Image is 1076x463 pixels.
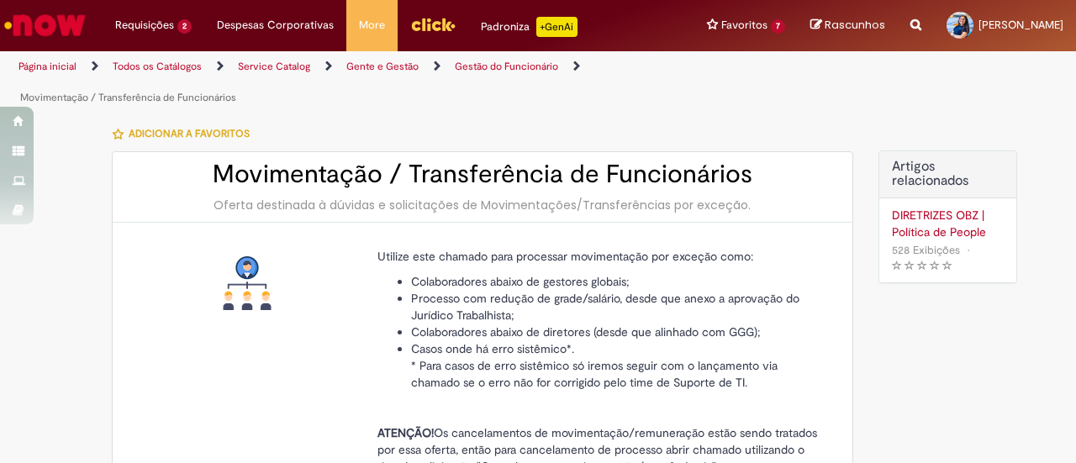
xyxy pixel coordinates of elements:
[18,60,76,73] a: Página inicial
[217,17,334,34] span: Despesas Corporativas
[892,243,960,257] span: 528 Exibições
[377,425,434,440] strong: ATENÇÃO!
[892,207,1004,240] a: DIRETRIZES OBZ | Política de People
[129,197,836,213] div: Oferta destinada à dúvidas e solicitações de Movimentações/Transferências por exceção.
[771,19,785,34] span: 7
[13,51,704,113] ul: Trilhas de página
[20,91,236,104] a: Movimentação / Transferência de Funcionários
[129,160,836,188] h2: Movimentação / Transferência de Funcionários
[410,12,456,37] img: click_logo_yellow_360x200.png
[238,60,310,73] a: Service Catalog
[377,249,753,264] span: Utilize este chamado para processar movimentação por exceção como:
[411,291,799,323] span: Processo com redução de grade/salário, desde que anexo a aprovação do Jurídico Trabalhista;
[115,17,174,34] span: Requisições
[721,17,767,34] span: Favoritos
[129,127,250,140] span: Adicionar a Favoritos
[411,341,574,356] span: Casos onde há erro sistêmico*.
[411,358,778,390] span: * Para casos de erro sistêmico só iremos seguir com o lançamento via chamado se o erro não for co...
[892,160,1004,189] h3: Artigos relacionados
[113,60,202,73] a: Todos os Catálogos
[963,239,973,261] span: •
[2,8,88,42] img: ServiceNow
[411,324,761,339] span: Colaboradores abaixo de diretores (desde que alinhado com GGG);
[346,60,419,73] a: Gente e Gestão
[177,19,192,34] span: 2
[455,60,558,73] a: Gestão do Funcionário
[411,274,630,289] span: Colaboradores abaixo de gestores globais;
[220,256,274,310] img: Movimentação / Transferência de Funcionários
[359,17,385,34] span: More
[810,18,885,34] a: Rascunhos
[481,17,578,37] div: Padroniza
[825,17,885,33] span: Rascunhos
[978,18,1063,32] span: [PERSON_NAME]
[112,116,259,151] button: Adicionar a Favoritos
[536,17,578,37] p: +GenAi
